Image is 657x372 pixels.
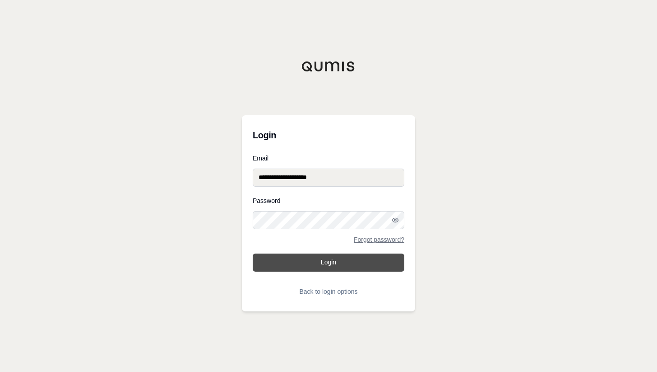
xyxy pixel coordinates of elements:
label: Password [253,198,404,204]
img: Qumis [301,61,356,72]
h3: Login [253,126,404,144]
label: Email [253,155,404,161]
a: Forgot password? [354,236,404,243]
button: Back to login options [253,283,404,301]
button: Login [253,254,404,272]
